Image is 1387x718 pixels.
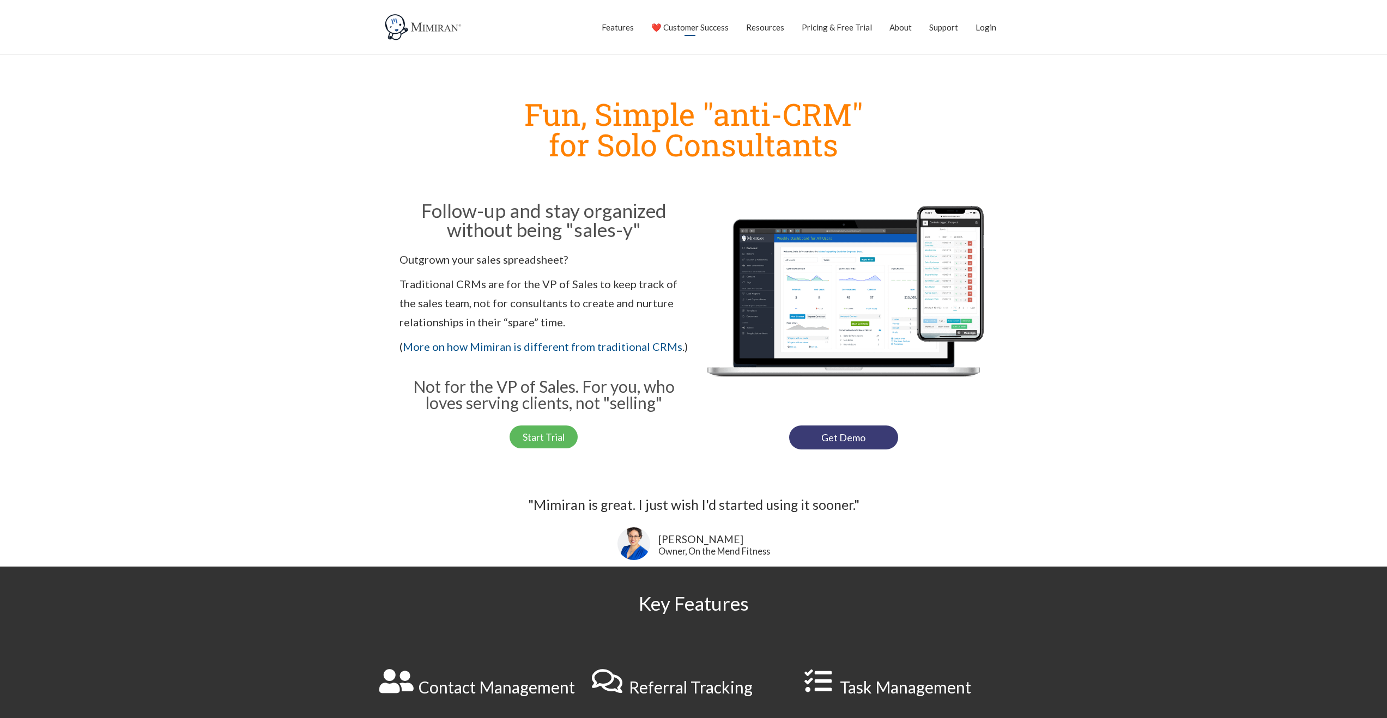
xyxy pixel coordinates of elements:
div: "Mimiran is great. I just wish I'd started using it sooner." [383,493,1004,517]
a: ❤️ Customer Success [651,14,729,41]
a: Login [976,14,996,41]
span: Start Trial [523,432,565,442]
a: Get Demo [789,425,898,449]
img: Mimiran CRM for solo consultants dashboard mobile [699,198,988,415]
a: About [889,14,912,41]
a: More on how Mimiran is different from traditional CRMs [403,340,682,353]
a: Features [602,14,634,41]
img: Lisa Snow-- On the Mend Fitness [617,527,650,560]
h1: Fun, Simple "anti-CRM" for Solo Consultants [394,99,994,160]
img: Mimiran CRM [383,14,465,41]
a: Task Management [840,677,971,697]
a: Resources [746,14,784,41]
p: Traditional CRMs are for the VP of Sales to keep track of the sales team, not for consultants to ... [399,275,688,332]
h3: Not for the VP of Sales. For you, who loves serving clients, not "selling" [399,378,688,411]
p: Outgrown your sales spreadsheet? [399,250,688,269]
a: Support [929,14,958,41]
div: [PERSON_NAME] [658,532,770,547]
a: Contact Management [419,677,575,697]
a: Referral Tracking [629,677,753,697]
div: Owner, On the Mend Fitness [658,547,770,556]
span: ( .) [399,340,688,353]
h2: Key Features [383,594,1004,613]
a: Pricing & Free Trial [802,14,872,41]
a: Start Trial [510,425,578,448]
h2: Follow-up and stay organized without being "sales-y" [399,201,688,239]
